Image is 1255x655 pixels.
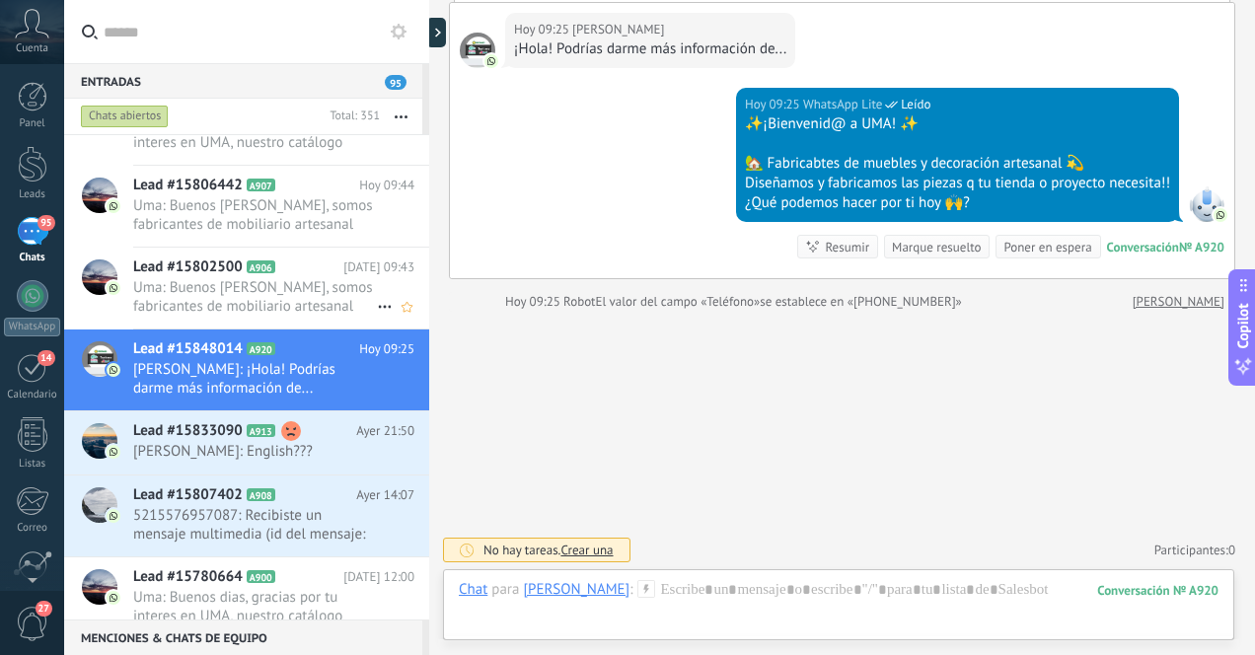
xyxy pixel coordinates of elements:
a: Lead #15807402 A908 Ayer 14:07 5215576957087: Recibiste un mensaje multimedia (id del mensaje: 3A... [64,475,429,556]
div: Leads [4,188,61,201]
span: Ayer 14:07 [356,485,414,505]
div: Calendario [4,389,61,401]
div: ¡Hola! Podrías darme más información de... [514,39,786,59]
span: Lead #15806442 [133,176,243,195]
span: 27 [36,601,52,617]
span: A920 [247,342,275,355]
span: 95 [385,75,406,90]
span: Copilot [1233,304,1253,349]
div: Hoy 09:25 [505,292,563,312]
span: Marco Castillo [460,33,495,68]
span: Uma: Buenos [PERSON_NAME], somos fabricantes de mobiliario artesanal boutique en [GEOGRAPHIC_DATA... [133,196,377,234]
div: Chats [4,252,61,264]
div: WhatsApp [4,318,60,336]
span: Robot [563,293,595,310]
span: 0 [1228,542,1235,558]
div: Panel [4,117,61,130]
span: A906 [247,260,275,273]
span: Hoy 09:25 [359,339,414,359]
span: [PERSON_NAME]: ¡Hola! Podrías darme más información de... [133,360,377,398]
div: 🏡 Fabricabtes de muebles y decoración artesanal 💫 [745,154,1170,174]
div: Mostrar [426,18,446,47]
div: Menciones & Chats de equipo [64,619,422,655]
span: 14 [37,350,54,366]
span: A913 [247,424,275,437]
span: Crear una [560,542,613,558]
div: Entradas [64,63,422,99]
span: [DATE] 12:00 [343,567,414,587]
img: com.amocrm.amocrmwa.svg [107,591,120,605]
div: ¿Qué podemos hacer por ti hoy 🙌? [745,193,1170,213]
a: Participantes:0 [1154,542,1235,558]
span: Marco Castillo [572,20,664,39]
span: A907 [247,179,275,191]
span: Lead #15807402 [133,485,243,505]
span: El valor del campo «Teléfono» [596,292,761,312]
div: No hay tareas. [483,542,614,558]
span: Lead #15833090 [133,421,243,441]
div: Total: 351 [322,107,380,126]
div: Conversación [1107,239,1179,255]
span: Lead #15848014 [133,339,243,359]
a: Lead #15802500 A906 [DATE] 09:43 Uma: Buenos [PERSON_NAME], somos fabricantes de mobiliario artes... [64,248,429,328]
span: 95 [37,215,54,231]
div: Correo [4,522,61,535]
img: com.amocrm.amocrmwa.svg [1214,208,1227,222]
div: № A920 [1179,239,1224,255]
span: Lead #15802500 [133,257,243,277]
img: com.amocrm.amocrmwa.svg [107,363,120,377]
span: A908 [247,488,275,501]
div: Diseñamos y fabricamos las piezas q tu tienda o proyecto necesita!! [745,174,1170,193]
span: [PERSON_NAME]: English??? [133,442,377,461]
span: para [491,580,519,600]
span: se establece en «[PHONE_NUMBER]» [760,292,962,312]
span: : [629,580,632,600]
div: Marque resuelto [892,238,981,256]
a: Lead #15780664 A900 [DATE] 12:00 Uma: Buenos dias, gracias por tu interes en UMA, nuestro catálog... [64,557,429,638]
a: Lead #15848014 A920 Hoy 09:25 [PERSON_NAME]: ¡Hola! Podrías darme más información de... [64,329,429,410]
a: Lead #15806442 A907 Hoy 09:44 Uma: Buenos [PERSON_NAME], somos fabricantes de mobiliario artesana... [64,166,429,247]
div: Poner en espera [1003,238,1091,256]
img: com.amocrm.amocrmwa.svg [107,281,120,295]
a: Lead #15833090 A913 Ayer 21:50 [PERSON_NAME]: English??? [64,411,429,474]
a: [PERSON_NAME] [1133,292,1224,312]
div: Hoy 09:25 [514,20,572,39]
span: Uma: Buenos dias, gracias por tu interes en UMA, nuestro catálogo refleja principalmente el stock... [133,588,377,625]
span: Ayer 21:50 [356,421,414,441]
div: Marco Castillo [523,580,629,598]
div: Chats abiertos [81,105,169,128]
span: Leído [901,95,930,114]
div: Resumir [825,238,869,256]
div: Listas [4,458,61,471]
span: Cuenta [16,42,48,55]
span: Lead #15780664 [133,567,243,587]
span: [DATE] 09:43 [343,257,414,277]
span: Uma: Buenos [PERSON_NAME], somos fabricantes de mobiliario artesanal boutique en [GEOGRAPHIC_DATA... [133,278,377,316]
img: com.amocrm.amocrmwa.svg [107,445,120,459]
img: com.amocrm.amocrmwa.svg [484,54,498,68]
span: A900 [247,570,275,583]
div: ✨¡Bienvenid@ a UMA! ✨ [745,114,1170,134]
img: com.amocrm.amocrmwa.svg [107,199,120,213]
span: 5215576957087: Recibiste un mensaje multimedia (id del mensaje: 3A8ECEBA65A74A0F37A4). Espera a q... [133,506,377,544]
div: Hoy 09:25 [745,95,803,114]
img: com.amocrm.amocrmwa.svg [107,509,120,523]
span: Hoy 09:44 [359,176,414,195]
span: WhatsApp Lite [803,95,882,114]
div: 920 [1097,582,1218,599]
span: WhatsApp Lite [1189,186,1224,222]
